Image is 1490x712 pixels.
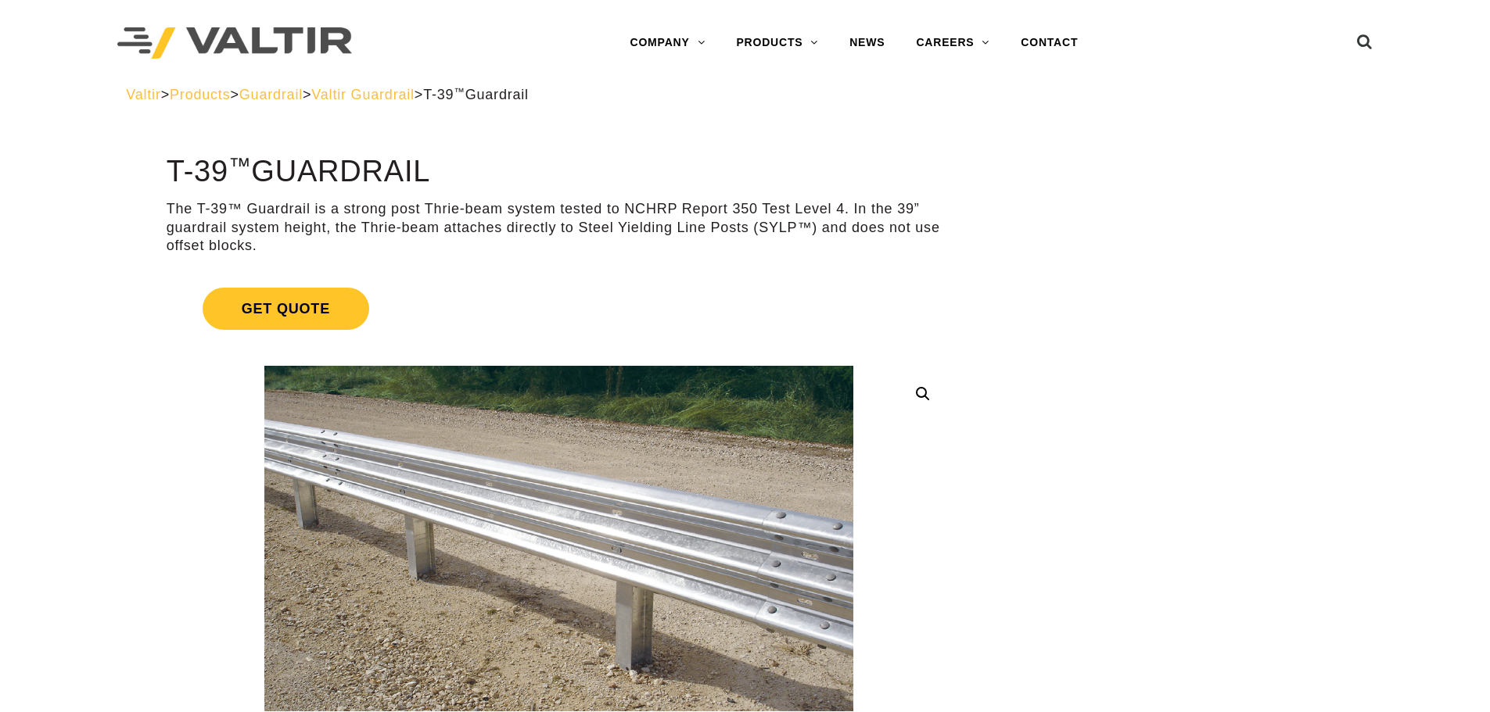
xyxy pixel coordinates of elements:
div: > > > > [126,86,1364,104]
a: NEWS [834,27,900,59]
img: Valtir [117,27,352,59]
sup: ™ [454,86,465,98]
a: CAREERS [900,27,1005,59]
a: Get Quote [167,269,951,349]
a: Products [170,87,230,102]
a: COMPANY [614,27,720,59]
span: T-39 Guardrail [423,87,529,102]
a: PRODUCTS [720,27,834,59]
a: Valtir [126,87,160,102]
a: CONTACT [1005,27,1093,59]
p: The T-39™ Guardrail is a strong post Thrie-beam system tested to NCHRP Report 350 Test Level 4. I... [167,200,951,255]
sup: ™ [228,153,251,178]
h1: T-39 Guardrail [167,156,951,188]
a: Valtir Guardrail [311,87,415,102]
span: Get Quote [203,288,369,330]
a: Guardrail [239,87,303,102]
